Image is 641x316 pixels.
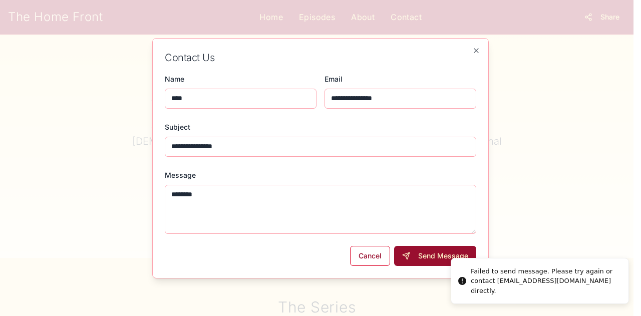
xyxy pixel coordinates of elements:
button: Send Message [394,246,476,266]
label: Name [165,75,184,83]
h2: Contact Us [165,51,476,65]
label: Email [325,75,343,83]
label: Message [165,171,196,179]
label: Subject [165,123,190,131]
button: Cancel [350,246,390,266]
